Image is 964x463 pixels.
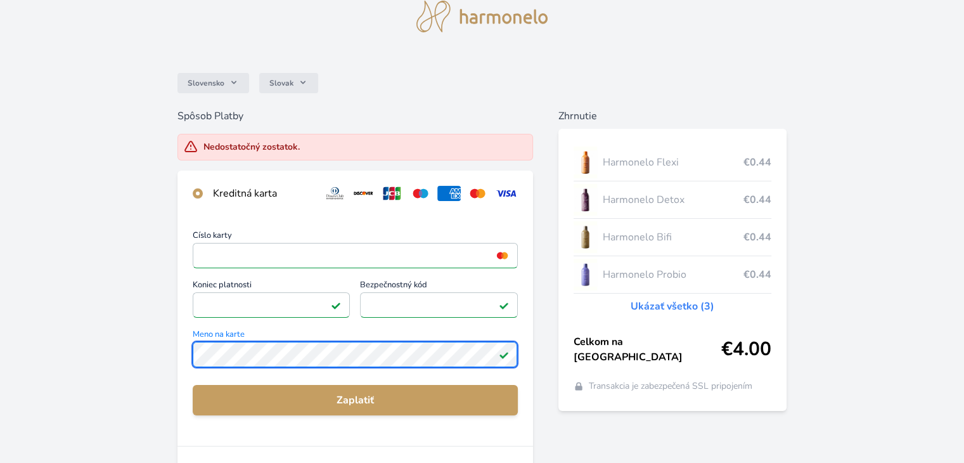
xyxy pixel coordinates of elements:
[494,250,511,261] img: mc
[269,78,293,88] span: Slovak
[743,192,771,207] span: €0.44
[574,221,598,253] img: CLEAN_BIFI_se_stinem_x-lo.jpg
[499,349,509,360] img: Pole je platné
[203,141,300,153] div: Nedostatočný zostatok.
[602,267,743,282] span: Harmonelo Probio
[177,108,532,124] h6: Spôsob Platby
[466,186,489,201] img: mc.svg
[193,281,350,292] span: Koniec platnosti
[352,186,375,201] img: discover.svg
[602,192,743,207] span: Harmonelo Detox
[213,186,313,201] div: Kreditná karta
[499,300,509,310] img: Pole je platné
[177,73,249,93] button: Slovensko
[198,247,511,264] iframe: Iframe pre číslo karty
[602,155,743,170] span: Harmonelo Flexi
[188,78,224,88] span: Slovensko
[380,186,404,201] img: jcb.svg
[193,342,517,367] input: Meno na kartePole je platné
[203,393,507,408] span: Zaplatiť
[743,230,771,245] span: €0.44
[631,299,714,314] a: Ukázať všetko (3)
[323,186,347,201] img: diners.svg
[574,147,598,178] img: CLEAN_FLEXI_se_stinem_x-hi_(1)-lo.jpg
[193,231,517,243] span: Číslo karty
[743,155,771,170] span: €0.44
[589,380,752,393] span: Transakcia je zabezpečená SSL pripojením
[437,186,461,201] img: amex.svg
[574,259,598,290] img: CLEAN_PROBIO_se_stinem_x-lo.jpg
[721,338,771,361] span: €4.00
[366,296,511,314] iframe: Iframe pre bezpečnostný kód
[416,1,548,32] img: logo.svg
[743,267,771,282] span: €0.44
[574,334,721,365] span: Celkom na [GEOGRAPHIC_DATA]
[602,230,743,245] span: Harmonelo Bifi
[198,296,344,314] iframe: Iframe pre deň vypršania platnosti
[409,186,432,201] img: maestro.svg
[259,73,318,93] button: Slovak
[494,186,518,201] img: visa.svg
[574,184,598,216] img: DETOX_se_stinem_x-lo.jpg
[360,281,517,292] span: Bezpečnostný kód
[558,108,787,124] h6: Zhrnutie
[331,300,341,310] img: Pole je platné
[193,385,517,415] button: Zaplatiť
[193,330,517,342] span: Meno na karte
